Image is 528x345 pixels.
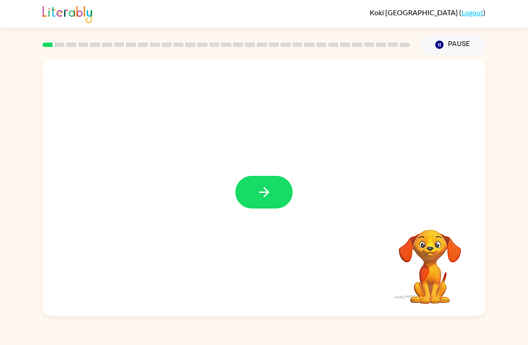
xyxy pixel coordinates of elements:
div: ( ) [370,8,485,17]
img: Literably [43,4,92,23]
video: Your browser must support playing .mp4 files to use Literably. Please try using another browser. [385,216,475,305]
a: Logout [461,8,483,17]
button: Pause [421,34,485,55]
span: Koki [GEOGRAPHIC_DATA] [370,8,459,17]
